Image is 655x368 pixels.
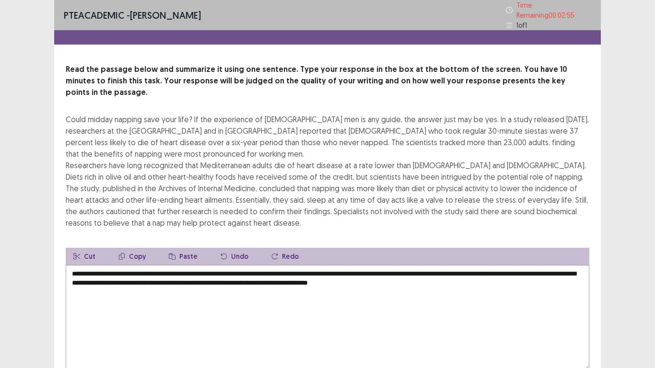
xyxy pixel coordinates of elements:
button: Cut [66,248,103,265]
p: 1 of 1 [516,20,527,30]
button: Paste [161,248,205,265]
div: Could midday napping save your life? If the experience of [DEMOGRAPHIC_DATA] men is any guide, th... [66,114,589,229]
p: - [PERSON_NAME] [64,8,201,23]
button: Undo [213,248,256,265]
span: PTE academic [64,9,124,21]
button: Copy [111,248,153,265]
p: Read the passage below and summarize it using one sentence. Type your response in the box at the ... [66,64,589,98]
button: Redo [264,248,306,265]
